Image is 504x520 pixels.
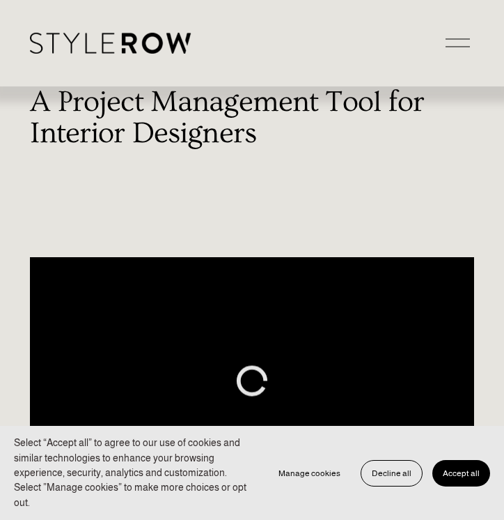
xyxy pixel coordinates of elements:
h1: A Project Management Tool for Interior Designers [30,86,473,150]
img: StyleRow [30,33,191,54]
button: Accept all [432,460,490,487]
span: Manage cookies [278,468,340,478]
button: Manage cookies [268,460,351,487]
span: Accept all [443,468,480,478]
span: Decline all [372,468,411,478]
p: Select “Accept all” to agree to our use of cookies and similar technologies to enhance your brows... [14,436,254,510]
button: Decline all [361,460,423,487]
